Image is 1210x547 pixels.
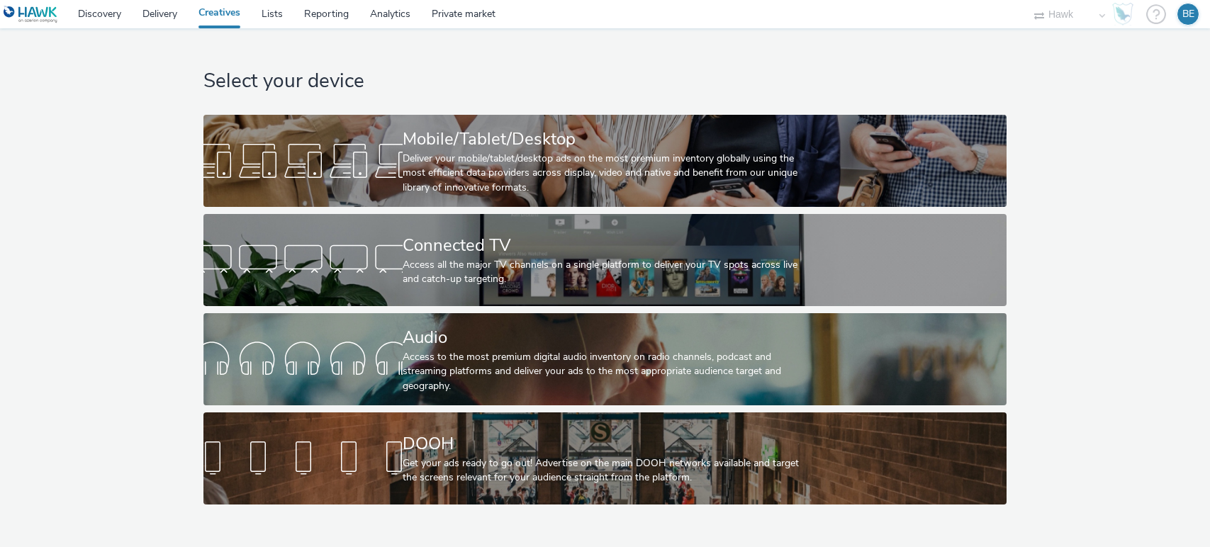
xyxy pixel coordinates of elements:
div: Deliver your mobile/tablet/desktop ads on the most premium inventory globally using the most effi... [403,152,802,195]
img: Hawk Academy [1112,3,1133,26]
div: DOOH [403,432,802,456]
div: Connected TV [403,233,802,258]
a: AudioAccess to the most premium digital audio inventory on radio channels, podcast and streaming ... [203,313,1007,405]
div: BE [1182,4,1194,25]
a: DOOHGet your ads ready to go out! Advertise on the main DOOH networks available and target the sc... [203,412,1007,504]
div: Get your ads ready to go out! Advertise on the main DOOH networks available and target the screen... [403,456,802,485]
div: Mobile/Tablet/Desktop [403,127,802,152]
h1: Select your device [203,68,1007,95]
div: Access to the most premium digital audio inventory on radio channels, podcast and streaming platf... [403,350,802,393]
div: Audio [403,325,802,350]
img: undefined Logo [4,6,58,23]
a: Hawk Academy [1112,3,1139,26]
div: Access all the major TV channels on a single platform to deliver your TV spots across live and ca... [403,258,802,287]
a: Connected TVAccess all the major TV channels on a single platform to deliver your TV spots across... [203,214,1007,306]
a: Mobile/Tablet/DesktopDeliver your mobile/tablet/desktop ads on the most premium inventory globall... [203,115,1007,207]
